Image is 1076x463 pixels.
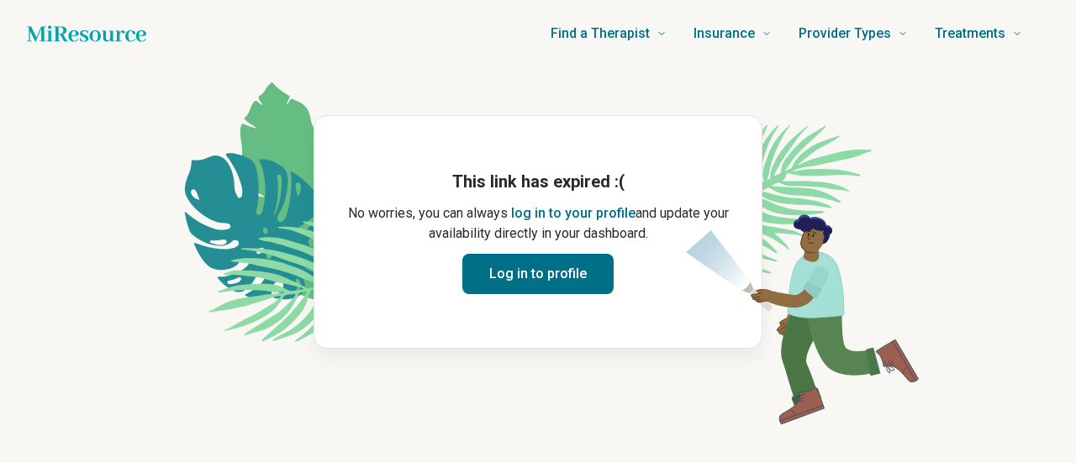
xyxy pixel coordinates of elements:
[511,203,636,224] button: log in to your profile
[27,17,146,50] a: Home page
[935,22,1005,45] span: Treatments
[341,203,735,244] p: No worries, you can always and update your availability directly in your dashboard.
[341,170,735,193] h1: This link has expired :(
[799,22,891,45] span: Provider Types
[462,254,614,294] button: Log in to profile
[694,22,755,45] span: Insurance
[551,22,650,45] span: Find a Therapist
